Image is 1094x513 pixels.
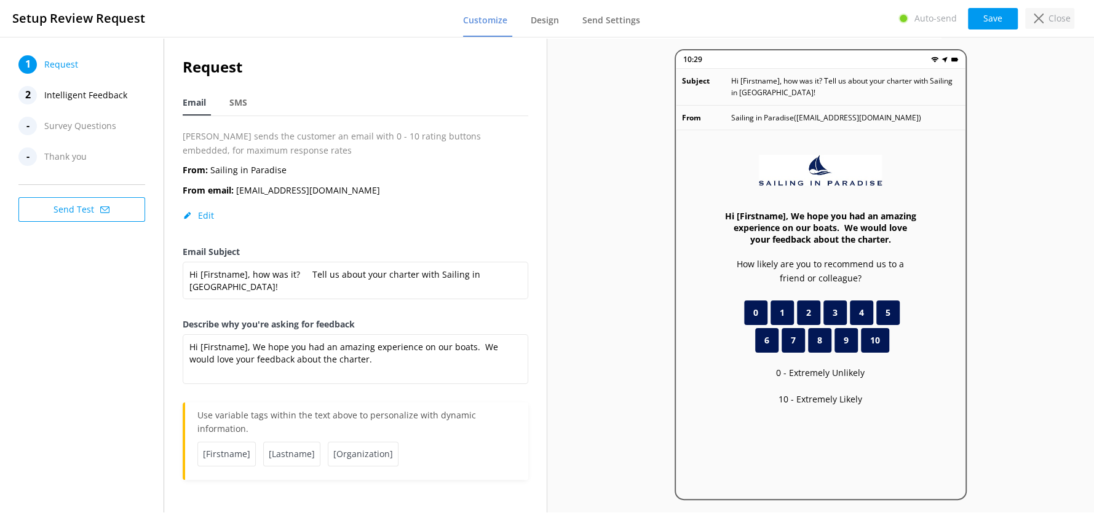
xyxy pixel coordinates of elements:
[229,96,247,109] span: SMS
[531,14,559,26] span: Design
[183,318,528,331] label: Describe why you're asking for feedback
[682,112,731,123] p: From
[753,306,758,319] span: 0
[44,147,87,166] span: Thank you
[197,409,516,442] p: Use variable tags within the text above to personalize with dynamic information.
[463,14,507,26] span: Customize
[780,306,785,319] span: 1
[12,9,145,28] h3: Setup Review Request
[18,197,145,222] button: Send Test
[183,163,287,177] p: Sailing in Paradise
[18,86,37,104] div: 2
[731,112,921,123] p: Sailing in Paradise ( [EMAIL_ADDRESS][DOMAIN_NAME] )
[731,75,959,98] p: Hi [Firstname], how was it? Tell us about your charter with Sailing in [GEOGRAPHIC_DATA]!
[183,164,208,176] b: From:
[183,210,214,222] button: Edit
[1048,12,1071,25] p: Close
[791,334,796,347] span: 7
[183,184,234,196] b: From email:
[886,306,890,319] span: 5
[914,12,957,25] p: Auto-send
[263,442,320,466] span: [Lastname]
[759,155,882,186] img: 587-1727837587.jpg
[44,117,116,135] span: Survey Questions
[183,96,206,109] span: Email
[764,334,769,347] span: 6
[328,442,398,466] span: [Organization]
[725,210,916,245] h3: Hi [Firstname], We hope you had an amazing experience on our boats. We would love your feedback a...
[682,75,731,98] p: Subject
[968,8,1018,29] button: Save
[183,55,528,79] h2: Request
[806,306,811,319] span: 2
[183,334,528,384] textarea: Hi [Firstname], We hope you had an amazing experience on our boats. We would love your feedback a...
[683,53,702,65] p: 10:29
[779,393,862,406] p: 10 - Extremely Likely
[859,306,864,319] span: 4
[183,245,528,259] label: Email Subject
[44,55,78,74] span: Request
[931,56,938,63] img: wifi.png
[725,257,916,285] p: How likely are you to recommend us to a friend or colleague?
[582,14,640,26] span: Send Settings
[18,117,37,135] div: -
[183,184,380,197] p: [EMAIL_ADDRESS][DOMAIN_NAME]
[197,442,256,466] span: [Firstname]
[951,56,958,63] img: battery.png
[18,147,37,166] div: -
[844,334,849,347] span: 9
[183,262,528,299] textarea: Hi [Firstname], how was it? Tell us about your charter with Sailing in [GEOGRAPHIC_DATA]!
[44,86,127,104] span: Intelligent Feedback
[776,366,865,380] p: 0 - Extremely Unlikely
[183,130,528,157] p: [PERSON_NAME] sends the customer an email with 0 - 10 rating buttons embedded, for maximum respon...
[941,56,948,63] img: near-me.png
[833,306,838,319] span: 3
[18,55,37,74] div: 1
[870,334,880,347] span: 10
[817,334,822,347] span: 8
